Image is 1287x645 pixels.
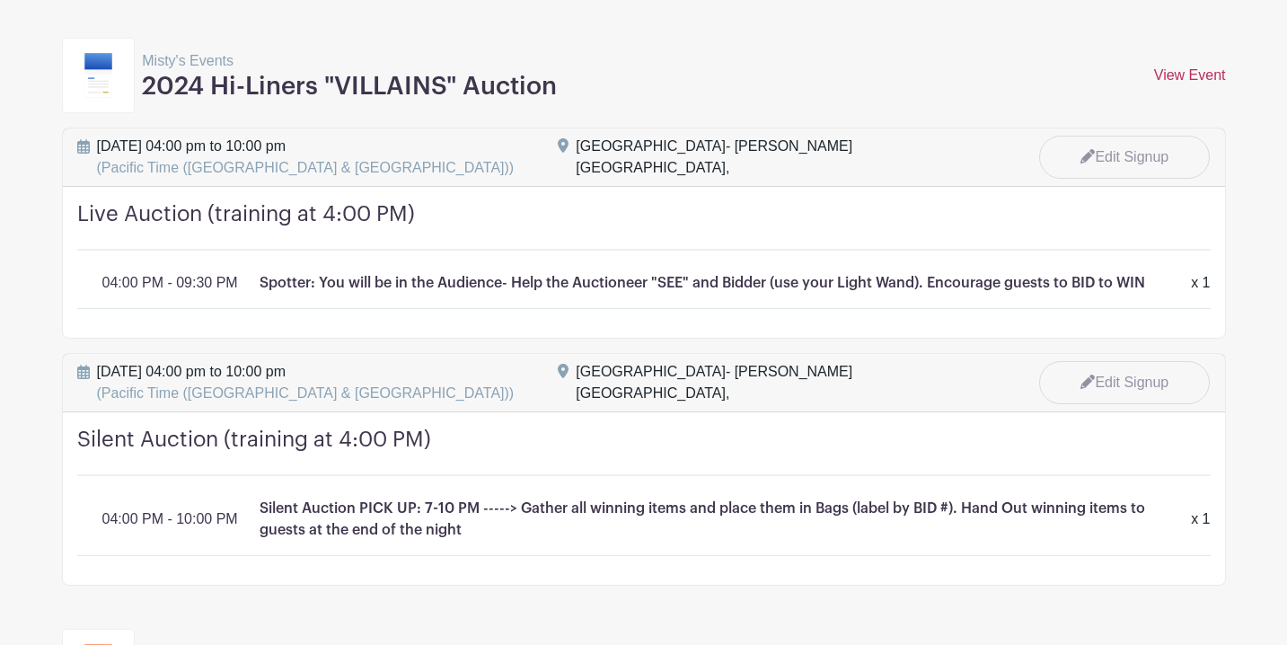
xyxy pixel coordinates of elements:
[97,136,515,179] span: [DATE] 04:00 pm to 10:00 pm
[102,272,238,294] p: 04:00 PM - 09:30 PM
[1039,361,1210,404] a: Edit Signup
[142,50,557,72] p: Misty's Events
[1180,508,1221,530] div: x 1
[97,361,515,404] span: [DATE] 04:00 pm to 10:00 pm
[1180,272,1221,294] div: x 1
[97,160,515,175] span: (Pacific Time ([GEOGRAPHIC_DATA] & [GEOGRAPHIC_DATA]))
[1154,67,1226,83] a: View Event
[576,361,1003,404] div: [GEOGRAPHIC_DATA]- [PERSON_NAME][GEOGRAPHIC_DATA],
[260,272,1145,294] p: Spotter: You will be in the Audience- Help the Auctioneer "SEE" and Bidder (use your Light Wand)....
[77,427,1211,476] h4: Silent Auction (training at 4:00 PM)
[260,498,1155,541] p: Silent Auction PICK UP: 7-10 PM -----> Gather all winning items and place them in Bags (label by ...
[77,201,1211,251] h4: Live Auction (training at 4:00 PM)
[1039,136,1210,179] a: Edit Signup
[97,385,515,401] span: (Pacific Time ([GEOGRAPHIC_DATA] & [GEOGRAPHIC_DATA]))
[102,508,238,530] p: 04:00 PM - 10:00 PM
[84,53,113,98] img: template9-63edcacfaf2fb6570c2d519c84fe92c0a60f82f14013cd3b098e25ecaaffc40c.svg
[142,72,557,102] h3: 2024 Hi-Liners "VILLAINS" Auction
[576,136,1003,179] div: [GEOGRAPHIC_DATA]- [PERSON_NAME][GEOGRAPHIC_DATA],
